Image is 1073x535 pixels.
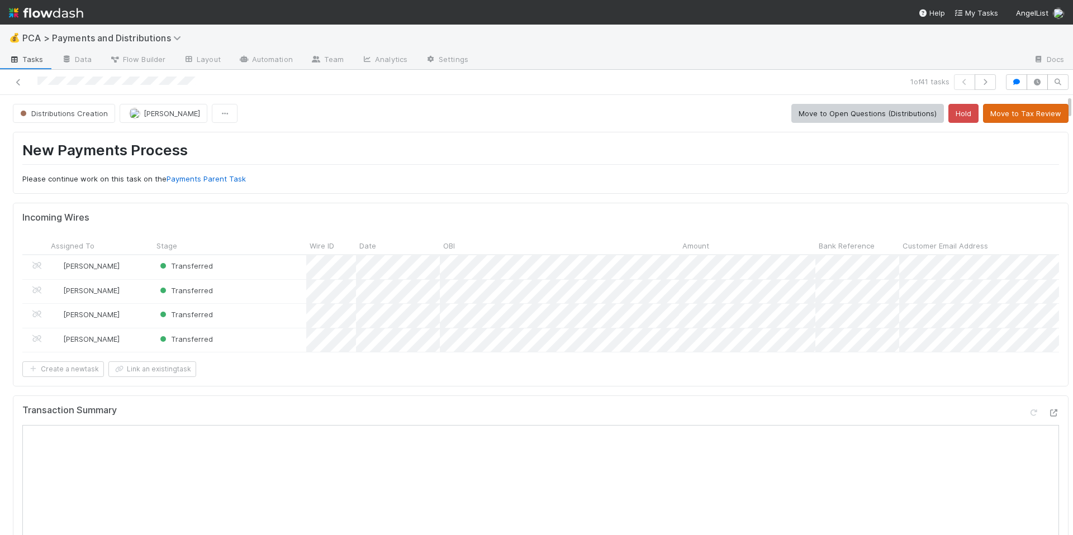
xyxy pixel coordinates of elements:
[158,260,213,271] div: Transferred
[359,240,376,251] span: Date
[22,405,117,416] h5: Transaction Summary
[51,240,94,251] span: Assigned To
[52,333,120,345] div: [PERSON_NAME]
[22,141,1059,164] h1: New Payments Process
[158,335,213,343] span: Transferred
[129,108,140,119] img: avatar_a2d05fec-0a57-4266-8476-74cda3464b0e.png
[158,285,213,296] div: Transferred
[53,261,61,270] img: avatar_eacbd5bb-7590-4455-a9e9-12dcb5674423.png
[9,3,83,22] img: logo-inverted-e16ddd16eac7371096b0.svg
[682,240,709,251] span: Amount
[158,309,213,320] div: Transferred
[1053,8,1064,19] img: avatar_a2d05fec-0a57-4266-8476-74cda3464b0e.png
[52,260,120,271] div: [PERSON_NAME]
[53,51,101,69] a: Data
[63,335,120,343] span: [PERSON_NAME]
[791,104,944,123] button: Move to Open Questions (Distributions)
[63,310,120,319] span: [PERSON_NAME]
[954,8,998,17] span: My Tasks
[18,109,108,118] span: Distributions Creation
[158,310,213,319] span: Transferred
[918,7,945,18] div: Help
[63,261,120,270] span: [PERSON_NAME]
[954,7,998,18] a: My Tasks
[108,361,196,377] button: Link an existingtask
[144,109,200,118] span: [PERSON_NAME]
[903,240,988,251] span: Customer Email Address
[110,54,165,65] span: Flow Builder
[22,32,187,44] span: PCA > Payments and Distributions
[53,335,61,343] img: avatar_eacbd5bb-7590-4455-a9e9-12dcb5674423.png
[158,333,213,345] div: Transferred
[9,54,44,65] span: Tasks
[167,174,246,183] a: Payments Parent Task
[9,33,20,42] span: 💰
[120,104,207,123] button: [PERSON_NAME]
[416,51,477,69] a: Settings
[101,51,174,69] a: Flow Builder
[22,174,1059,185] p: Please continue work on this task on the
[63,286,120,295] span: [PERSON_NAME]
[910,76,949,87] span: 1 of 41 tasks
[302,51,353,69] a: Team
[174,51,230,69] a: Layout
[22,212,89,223] h5: Incoming Wires
[948,104,979,123] button: Hold
[230,51,302,69] a: Automation
[22,361,104,377] button: Create a newtask
[443,240,455,251] span: OBI
[53,286,61,295] img: avatar_eacbd5bb-7590-4455-a9e9-12dcb5674423.png
[353,51,416,69] a: Analytics
[1024,51,1073,69] a: Docs
[156,240,177,251] span: Stage
[1016,8,1048,17] span: AngelList
[52,309,120,320] div: [PERSON_NAME]
[53,310,61,319] img: avatar_eacbd5bb-7590-4455-a9e9-12dcb5674423.png
[310,240,334,251] span: Wire ID
[819,240,875,251] span: Bank Reference
[983,104,1069,123] button: Move to Tax Review
[52,285,120,296] div: [PERSON_NAME]
[158,261,213,270] span: Transferred
[13,104,115,123] button: Distributions Creation
[158,286,213,295] span: Transferred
